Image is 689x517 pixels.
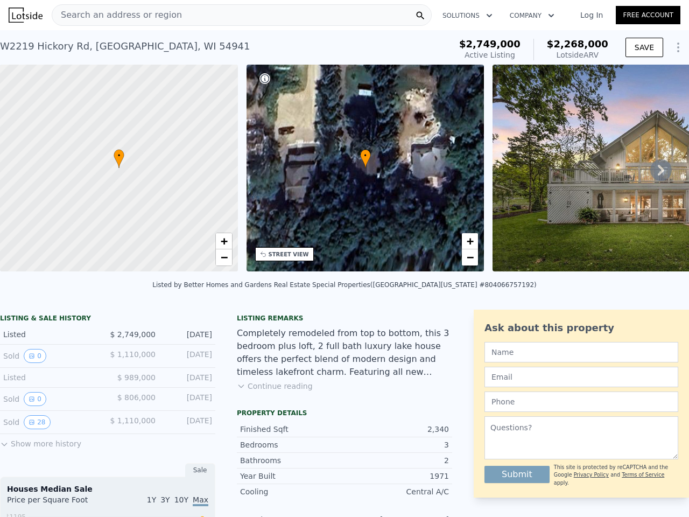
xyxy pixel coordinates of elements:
[622,472,664,478] a: Terms of Service
[164,392,212,406] div: [DATE]
[164,349,212,363] div: [DATE]
[344,471,449,481] div: 1971
[574,472,609,478] a: Privacy Policy
[52,9,182,22] span: Search an address or region
[547,38,608,50] span: $2,268,000
[237,409,452,417] div: Property details
[484,466,550,483] button: Submit
[240,455,344,466] div: Bathrooms
[240,439,344,450] div: Bedrooms
[7,484,208,494] div: Houses Median Sale
[110,330,156,339] span: $ 2,749,000
[3,415,99,429] div: Sold
[344,439,449,450] div: 3
[616,6,680,24] a: Free Account
[547,50,608,60] div: Lotside ARV
[554,464,678,487] div: This site is protected by reCAPTCHA and the Google and apply.
[160,495,170,504] span: 3Y
[24,349,46,363] button: View historical data
[484,367,678,387] input: Email
[240,471,344,481] div: Year Built
[484,342,678,362] input: Name
[567,10,616,20] a: Log In
[459,38,521,50] span: $2,749,000
[462,249,478,266] a: Zoom out
[237,381,313,392] button: Continue reading
[344,424,449,435] div: 2,340
[434,6,501,25] button: Solutions
[220,234,227,248] span: +
[114,151,124,160] span: •
[185,463,215,477] div: Sale
[484,320,678,336] div: Ask about this property
[164,415,212,429] div: [DATE]
[625,38,663,57] button: SAVE
[164,329,212,340] div: [DATE]
[3,329,99,340] div: Listed
[24,392,46,406] button: View historical data
[152,281,537,289] div: Listed by Better Homes and Gardens Real Estate Special Properties ([GEOGRAPHIC_DATA][US_STATE] #8...
[360,151,371,160] span: •
[484,392,678,412] input: Phone
[216,233,232,249] a: Zoom in
[110,416,156,425] span: $ 1,110,000
[344,486,449,497] div: Central A/C
[24,415,50,429] button: View historical data
[117,373,156,382] span: $ 989,000
[193,495,208,506] span: Max
[465,51,515,59] span: Active Listing
[174,495,188,504] span: 10Y
[467,234,474,248] span: +
[110,350,156,359] span: $ 1,110,000
[7,494,108,512] div: Price per Square Foot
[164,372,212,383] div: [DATE]
[237,327,452,379] div: Completely remodeled from top to bottom, this 3 bedroom plus loft, 2 full bath luxury lake house ...
[501,6,563,25] button: Company
[240,486,344,497] div: Cooling
[240,424,344,435] div: Finished Sqft
[9,8,43,23] img: Lotside
[344,455,449,466] div: 2
[237,314,452,323] div: Listing remarks
[462,233,478,249] a: Zoom in
[360,149,371,168] div: •
[467,250,474,264] span: −
[269,250,309,258] div: STREET VIEW
[220,250,227,264] span: −
[3,372,99,383] div: Listed
[114,149,124,168] div: •
[216,249,232,266] a: Zoom out
[117,393,156,402] span: $ 806,000
[667,37,689,58] button: Show Options
[3,392,99,406] div: Sold
[147,495,156,504] span: 1Y
[3,349,99,363] div: Sold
